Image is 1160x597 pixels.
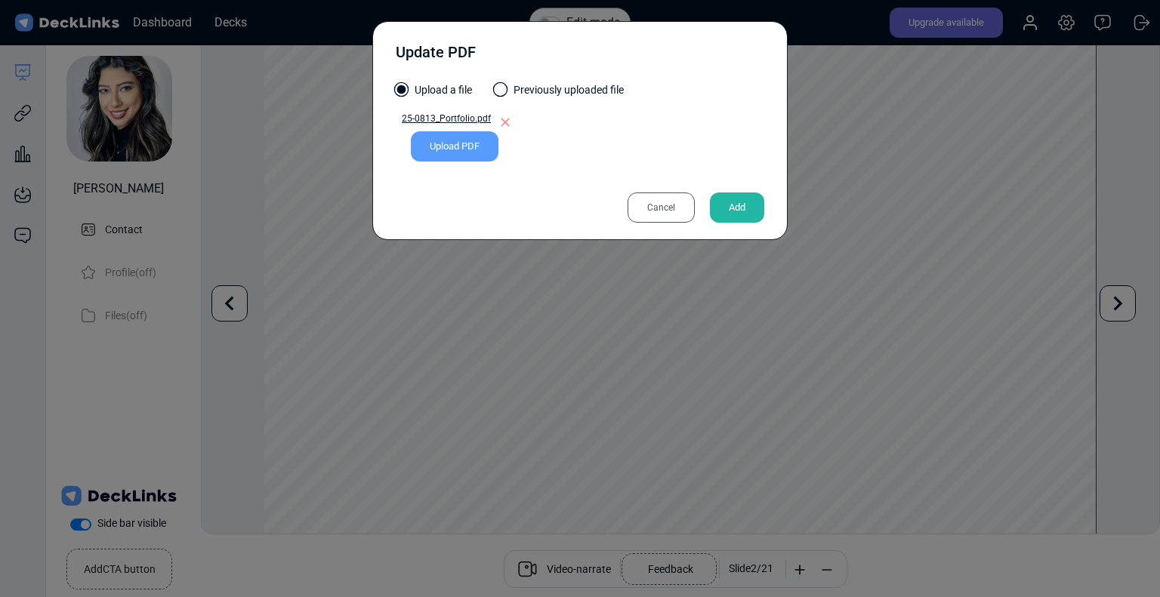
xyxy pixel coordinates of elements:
[396,112,491,131] a: 25-0813_Portfolio.pdf
[628,192,695,223] div: Cancel
[495,82,624,106] label: Previously uploaded file
[411,131,498,162] div: Upload PDF
[710,192,764,223] div: Add
[396,41,476,71] div: Update PDF
[396,82,472,106] label: Upload a file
